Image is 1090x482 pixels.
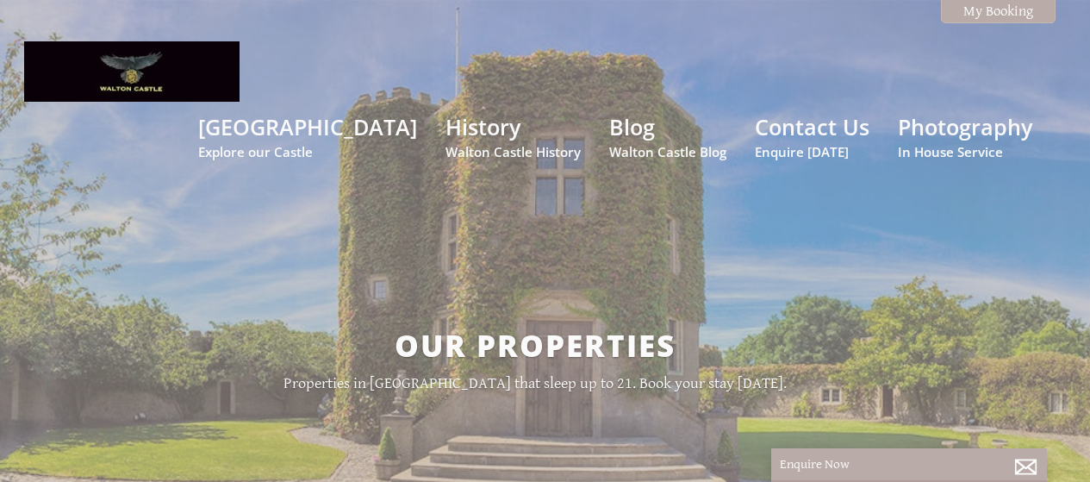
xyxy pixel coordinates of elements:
[24,41,240,102] img: Walton Castle
[755,112,869,160] a: Contact UsEnquire [DATE]
[755,143,869,160] small: Enquire [DATE]
[198,143,417,160] small: Explore our Castle
[445,112,581,160] a: HistoryWalton Castle History
[127,325,944,366] h2: Our Properties
[127,374,944,392] p: Properties in [GEOGRAPHIC_DATA] that sleep up to 21. Book your stay [DATE].
[780,457,1038,472] p: Enquire Now
[609,112,726,160] a: BlogWalton Castle Blog
[445,143,581,160] small: Walton Castle History
[609,143,726,160] small: Walton Castle Blog
[898,143,1032,160] small: In House Service
[198,112,417,160] a: [GEOGRAPHIC_DATA]Explore our Castle
[898,112,1032,160] a: PhotographyIn House Service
